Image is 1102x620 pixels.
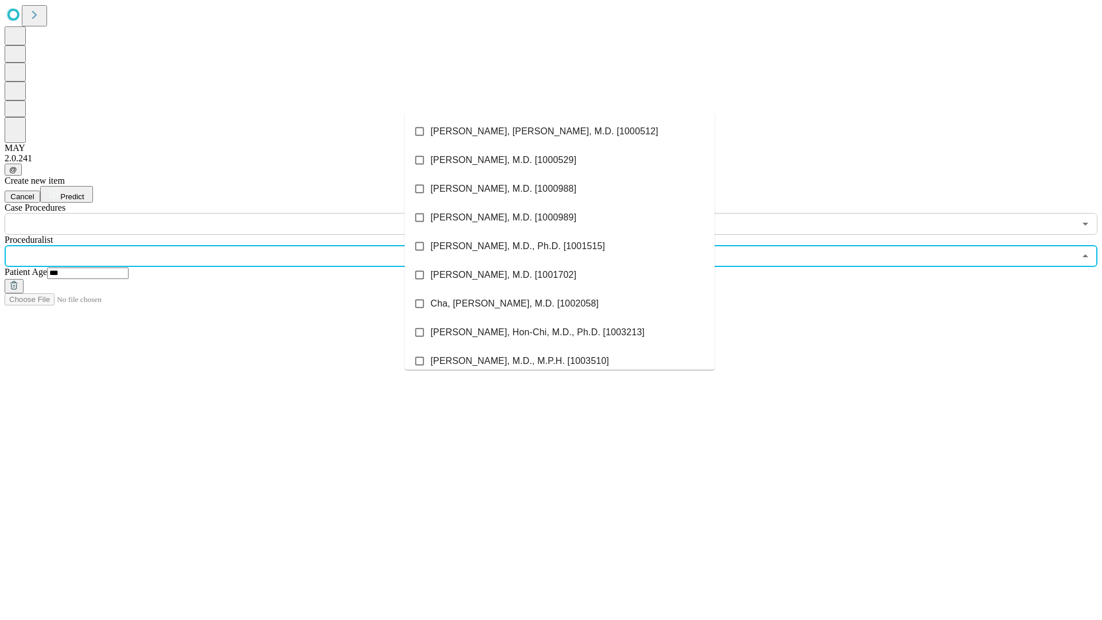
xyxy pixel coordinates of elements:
[5,235,53,245] span: Proceduralist
[5,143,1097,153] div: MAY
[5,176,65,185] span: Create new item
[1077,216,1093,232] button: Open
[5,191,40,203] button: Cancel
[430,153,576,167] span: [PERSON_NAME], M.D. [1000529]
[430,268,576,282] span: [PERSON_NAME], M.D. [1001702]
[430,125,658,138] span: [PERSON_NAME], [PERSON_NAME], M.D. [1000512]
[60,192,84,201] span: Predict
[40,186,93,203] button: Predict
[430,239,605,253] span: [PERSON_NAME], M.D., Ph.D. [1001515]
[430,354,609,368] span: [PERSON_NAME], M.D., M.P.H. [1003510]
[9,165,17,174] span: @
[5,153,1097,164] div: 2.0.241
[10,192,34,201] span: Cancel
[430,325,645,339] span: [PERSON_NAME], Hon-Chi, M.D., Ph.D. [1003213]
[1077,248,1093,264] button: Close
[430,182,576,196] span: [PERSON_NAME], M.D. [1000988]
[5,164,22,176] button: @
[430,297,599,311] span: Cha, [PERSON_NAME], M.D. [1002058]
[5,267,47,277] span: Patient Age
[430,211,576,224] span: [PERSON_NAME], M.D. [1000989]
[5,203,65,212] span: Scheduled Procedure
